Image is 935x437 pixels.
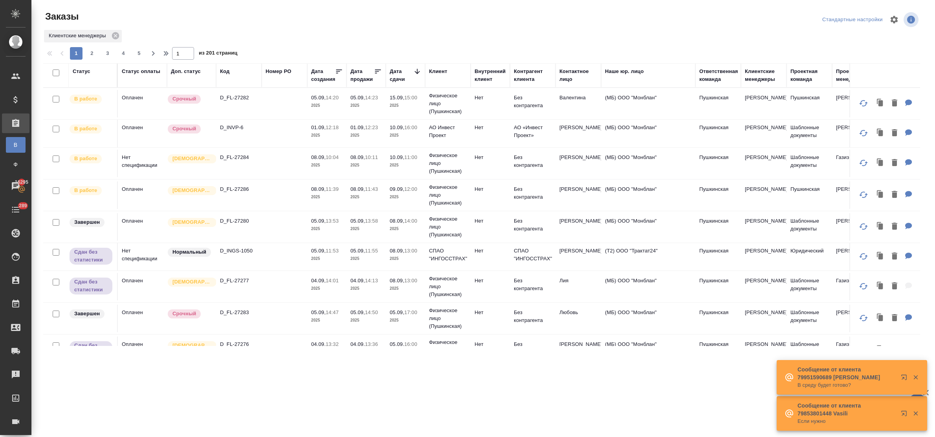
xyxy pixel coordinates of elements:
button: Обновить [854,154,873,172]
p: 2025 [390,132,421,139]
p: В работе [74,155,97,163]
div: Код [220,68,229,75]
p: 12:23 [365,124,378,130]
a: 16295 [2,176,29,196]
button: Клонировать [873,125,888,141]
td: Пушкинская [695,243,741,271]
td: [PERSON_NAME] [832,90,878,117]
div: Наше юр. лицо [605,68,644,75]
span: Настроить таблицу [885,10,904,29]
div: Номер PO [266,68,291,75]
td: Оплачен [118,213,167,241]
p: 13:32 [326,341,339,347]
p: 2025 [350,316,382,324]
span: Заказы [43,10,79,23]
p: 04.09, [350,278,365,283]
p: Сообщение от клиента 79951590689 [PERSON_NAME] [797,366,896,381]
td: Оплачен [118,305,167,332]
td: [PERSON_NAME] [555,150,601,177]
p: 04.09, [311,278,326,283]
p: Срочный [172,95,196,103]
p: Физическое лицо (Пушкинская) [429,275,467,298]
p: В работе [74,187,97,194]
td: Пушкинская [695,181,741,209]
p: 15.09, [390,95,404,101]
p: D_FL-27276 [220,340,258,348]
p: В работе [74,95,97,103]
p: 08.09, [390,248,404,254]
p: Без контрагента [514,340,552,356]
td: [PERSON_NAME] [832,120,878,147]
div: Выставляется автоматически для первых 3 заказов нового контактного лица. Особое внимание [167,185,212,196]
td: (МБ) ООО "Монблан" [601,336,695,364]
p: Завершен [74,310,100,318]
p: 2025 [311,316,343,324]
div: Проектная команда [790,68,828,83]
p: 05.09, [311,218,326,224]
td: Лия [555,273,601,300]
td: (МБ) ООО "Монблан" [601,181,695,209]
span: 5 [133,49,145,57]
div: Выставляется автоматически для первых 3 заказов нового контактного лица. Особое внимание [167,340,212,351]
p: 2025 [311,102,343,110]
div: Проектные менеджеры [836,68,874,83]
button: Удалить [888,155,901,171]
td: Юридический [786,243,832,271]
span: Посмотреть информацию [904,12,920,27]
button: Открыть в новой вкладке [896,406,915,424]
div: Дата сдачи [390,68,413,83]
p: 2025 [311,193,343,201]
div: Выставляется автоматически для первых 3 заказов нового контактного лица. Особое внимание [167,217,212,228]
td: Нет спецификации [118,150,167,177]
td: [PERSON_NAME] [741,120,786,147]
button: Удалить [888,219,901,235]
div: Клиентские менеджеры [745,68,783,83]
div: Доп. статус [171,68,201,75]
td: [PERSON_NAME] [741,243,786,271]
p: 17:00 [404,309,417,315]
p: Срочный [172,310,196,318]
p: 05.09, [350,309,365,315]
p: 10.09, [390,124,404,130]
button: Обновить [854,309,873,327]
div: Выставляет КМ при направлении счета или после выполнения всех работ/сдачи заказа клиенту. Окончат... [69,217,113,228]
p: 2025 [390,285,421,293]
td: Шаблонные документы [786,305,832,332]
div: Ответственная команда [699,68,738,83]
p: D_FL-27277 [220,277,258,285]
td: Газизов Ринат [832,273,878,300]
div: Выставляется автоматически для первых 3 заказов нового контактного лица. Особое внимание [167,154,212,164]
p: 2025 [311,161,343,169]
td: (Т2) ООО "Трактат24" [601,243,695,271]
td: [PERSON_NAME] [555,213,601,241]
button: Удалить [888,342,901,358]
p: 11:43 [365,186,378,192]
button: Удалить [888,310,901,326]
button: Клонировать [873,342,888,358]
button: Клонировать [873,187,888,203]
div: Клиент [429,68,447,75]
p: D_FL-27280 [220,217,258,225]
td: Шаблонные документы [786,213,832,241]
button: 2 [86,47,98,60]
div: Выставляет ПМ после принятия заказа от КМа [69,94,113,104]
button: Удалить [888,125,901,141]
div: Клиентские менеджеры [44,30,122,42]
p: Сдан без статистики [74,248,108,264]
td: [PERSON_NAME] [741,181,786,209]
p: Сдан без статистики [74,278,108,294]
p: Сообщение от клиента 79853801448 Vasili [797,402,896,417]
div: Дата продажи [350,68,374,83]
p: В работе [74,125,97,133]
div: Выставляется автоматически, если на указанный объем услуг необходимо больше времени в стандартном... [167,124,212,134]
button: Удалить [888,187,901,203]
p: Нормальный [172,248,206,256]
button: Клонировать [873,95,888,112]
td: (МБ) ООО "Монблан" [601,90,695,117]
p: D_FL-27286 [220,185,258,193]
div: Выставляется автоматически, если на указанный объем услуг необходимо больше времени в стандартном... [167,309,212,319]
p: 16:00 [404,341,417,347]
td: Пушкинская [695,90,741,117]
button: Обновить [854,247,873,266]
p: 2025 [390,316,421,324]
